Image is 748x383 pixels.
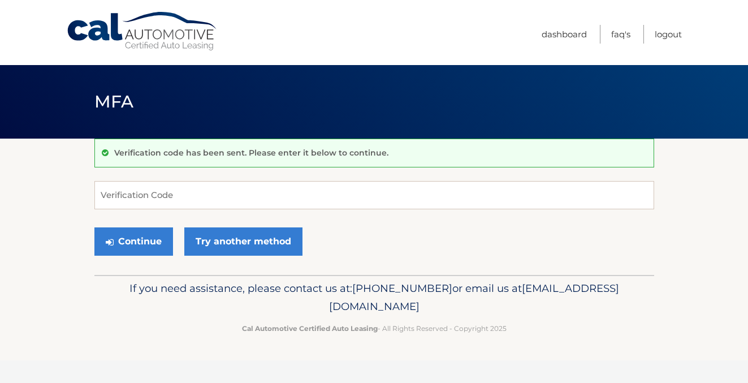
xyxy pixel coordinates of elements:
a: FAQ's [611,25,630,44]
span: MFA [94,91,134,112]
button: Continue [94,227,173,256]
a: Cal Automotive [66,11,219,51]
p: - All Rights Reserved - Copyright 2025 [102,322,647,334]
input: Verification Code [94,181,654,209]
p: Verification code has been sent. Please enter it below to continue. [114,148,388,158]
a: Dashboard [542,25,587,44]
p: If you need assistance, please contact us at: or email us at [102,279,647,316]
span: [PHONE_NUMBER] [352,282,452,295]
a: Try another method [184,227,302,256]
a: Logout [655,25,682,44]
span: [EMAIL_ADDRESS][DOMAIN_NAME] [329,282,619,313]
strong: Cal Automotive Certified Auto Leasing [242,324,378,333]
